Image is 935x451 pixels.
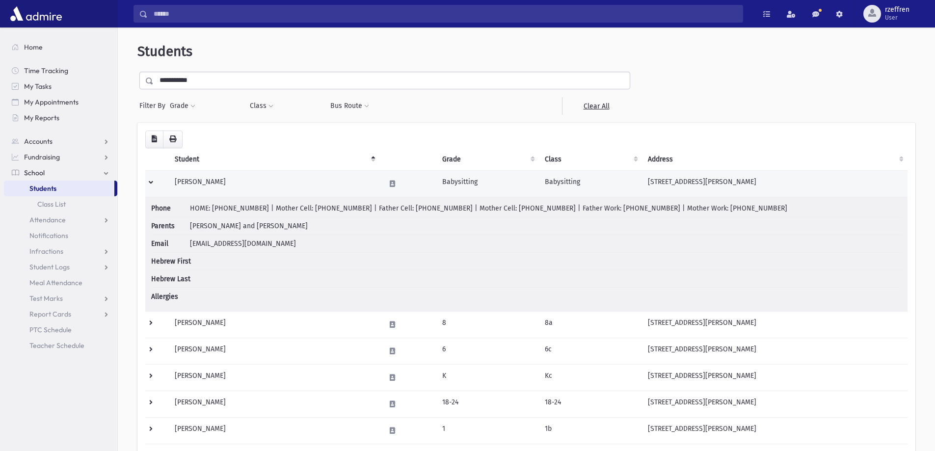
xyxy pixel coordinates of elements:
a: PTC Schedule [4,322,117,338]
span: School [24,168,45,177]
span: HOME: [PHONE_NUMBER] | Mother Cell: [PHONE_NUMBER] | Father Cell: [PHONE_NUMBER] | Mother Cell: [... [190,204,787,212]
td: [STREET_ADDRESS][PERSON_NAME] [642,417,908,444]
td: 8 [436,311,539,338]
td: 1 [436,417,539,444]
a: Test Marks [4,291,117,306]
th: Class: activate to sort column ascending [539,148,642,171]
a: Home [4,39,117,55]
span: Phone [151,203,188,213]
span: Attendance [29,215,66,224]
a: Class List [4,196,117,212]
span: User [885,14,909,22]
span: Hebrew First [151,256,191,266]
th: Grade: activate to sort column ascending [436,148,539,171]
td: 1b [539,417,642,444]
a: Clear All [562,97,630,115]
td: 18-24 [436,391,539,417]
td: Babysitting [436,170,539,197]
input: Search [148,5,743,23]
a: Student Logs [4,259,117,275]
button: Print [163,131,183,148]
span: Teacher Schedule [29,341,84,350]
span: Meal Attendance [29,278,82,287]
td: [PERSON_NAME] [169,170,379,197]
td: K [436,364,539,391]
td: [PERSON_NAME] [169,338,379,364]
a: Teacher Schedule [4,338,117,353]
a: My Reports [4,110,117,126]
span: [EMAIL_ADDRESS][DOMAIN_NAME] [190,239,296,248]
a: Time Tracking [4,63,117,79]
button: CSV [145,131,163,148]
span: Allergies [151,292,188,302]
a: Notifications [4,228,117,243]
span: [PERSON_NAME] and [PERSON_NAME] [190,222,308,230]
a: Fundraising [4,149,117,165]
span: Time Tracking [24,66,68,75]
td: Kc [539,364,642,391]
span: Infractions [29,247,63,256]
span: Filter By [139,101,169,111]
td: [PERSON_NAME] [169,417,379,444]
a: Students [4,181,114,196]
span: My Tasks [24,82,52,91]
span: Notifications [29,231,68,240]
span: Report Cards [29,310,71,318]
span: rzeffren [885,6,909,14]
td: 6c [539,338,642,364]
a: Report Cards [4,306,117,322]
span: Accounts [24,137,53,146]
td: Babysitting [539,170,642,197]
span: Home [24,43,43,52]
a: Infractions [4,243,117,259]
th: Address: activate to sort column ascending [642,148,908,171]
th: Student: activate to sort column descending [169,148,379,171]
a: My Tasks [4,79,117,94]
a: School [4,165,117,181]
span: My Appointments [24,98,79,106]
img: AdmirePro [8,4,64,24]
a: My Appointments [4,94,117,110]
span: Test Marks [29,294,63,303]
td: [STREET_ADDRESS][PERSON_NAME] [642,391,908,417]
td: [STREET_ADDRESS][PERSON_NAME] [642,364,908,391]
span: Parents [151,221,188,231]
td: 6 [436,338,539,364]
span: Students [29,184,56,193]
span: Email [151,239,188,249]
a: Accounts [4,133,117,149]
td: 18-24 [539,391,642,417]
a: Attendance [4,212,117,228]
td: [PERSON_NAME] [169,364,379,391]
td: [STREET_ADDRESS][PERSON_NAME] [642,170,908,197]
td: 8a [539,311,642,338]
td: [STREET_ADDRESS][PERSON_NAME] [642,311,908,338]
button: Bus Route [330,97,370,115]
span: My Reports [24,113,59,122]
button: Class [249,97,274,115]
span: Student Logs [29,263,70,271]
td: [STREET_ADDRESS][PERSON_NAME] [642,338,908,364]
button: Grade [169,97,196,115]
span: Hebrew Last [151,274,190,284]
td: [PERSON_NAME] [169,391,379,417]
a: Meal Attendance [4,275,117,291]
span: PTC Schedule [29,325,72,334]
td: [PERSON_NAME] [169,311,379,338]
span: Fundraising [24,153,60,161]
span: Students [137,43,192,59]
